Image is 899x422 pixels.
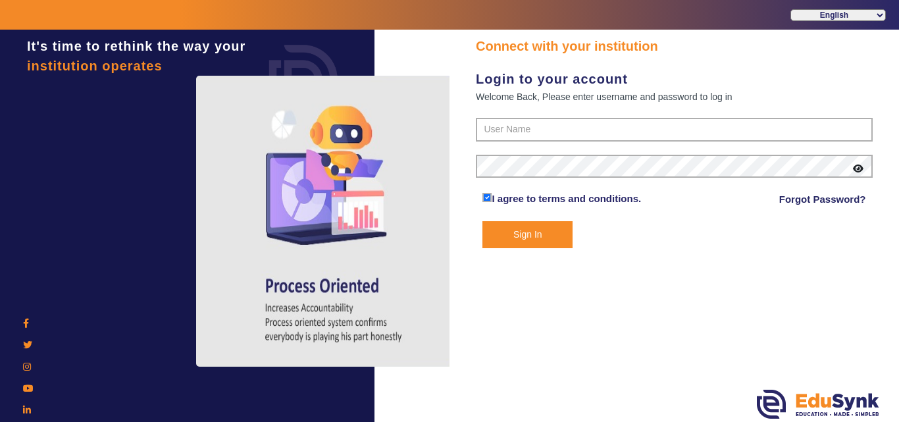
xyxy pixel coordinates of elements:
a: I agree to terms and conditions. [492,193,641,204]
button: Sign In [482,221,573,248]
input: User Name [476,118,873,142]
div: Login to your account [476,69,873,89]
img: login4.png [196,76,473,367]
img: login.png [254,30,353,128]
img: edusynk.png [757,390,879,419]
span: institution operates [27,59,163,73]
div: Welcome Back, Please enter username and password to log in [476,89,873,105]
span: It's time to rethink the way your [27,39,245,53]
a: Forgot Password? [779,192,866,207]
div: Connect with your institution [476,36,873,56]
